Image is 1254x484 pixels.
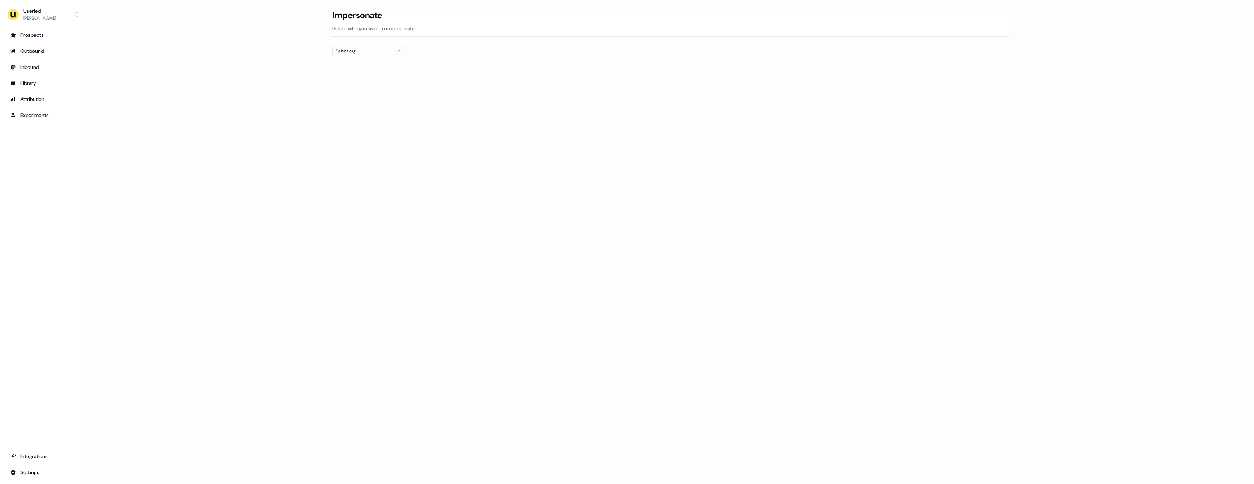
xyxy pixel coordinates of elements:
div: Inbound [10,63,77,71]
button: Select org [332,46,405,56]
div: Settings [10,469,77,476]
a: Go to attribution [6,93,81,105]
div: Select org [336,47,390,55]
p: Select who you want to impersonate [332,25,1009,32]
a: Go to integrations [6,467,81,478]
div: Attribution [10,95,77,103]
div: Integrations [10,453,77,460]
div: Userled [23,7,56,15]
div: Experiments [10,112,77,119]
a: Go to outbound experience [6,45,81,57]
a: Go to templates [6,77,81,89]
div: Library [10,79,77,87]
a: Go to prospects [6,29,81,41]
a: Go to experiments [6,109,81,121]
div: [PERSON_NAME] [23,15,56,22]
a: Go to integrations [6,450,81,462]
h3: Impersonate [332,10,382,21]
button: Userled[PERSON_NAME] [6,6,81,23]
a: Go to Inbound [6,61,81,73]
div: Prospects [10,31,77,39]
div: Outbound [10,47,77,55]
